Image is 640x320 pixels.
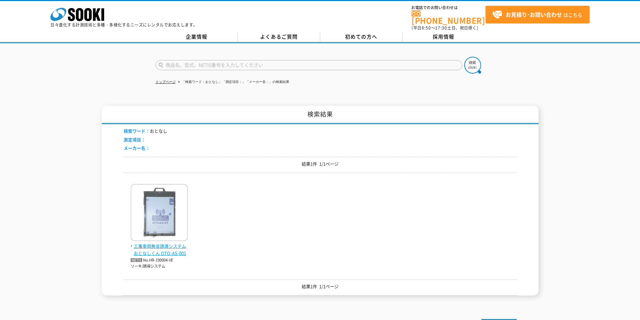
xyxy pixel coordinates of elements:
[464,57,481,74] img: btn_search.png
[412,25,478,31] span: (平日 ～ 土日、祝日除く)
[156,60,462,70] input: 商品名、型式、NETIS番号を入力してください
[492,10,582,20] span: はこちら
[320,32,402,42] a: 初めての方へ
[131,264,188,269] p: ソーキ/誘導システム
[131,257,188,264] p: No.HR-190004-VE
[422,25,431,31] span: 8:50
[124,128,167,135] li: おとなし
[131,236,188,257] a: 工事車両無音誘導システム おとなしくん OTO-AS-001
[102,106,539,124] h1: 検索結果
[156,32,238,42] a: 企業情報
[435,25,447,31] span: 17:30
[177,79,289,86] li: 「検索ワード：おとなし」「測定項目：」「メーカー名：」の検索結果
[412,10,485,24] a: [PHONE_NUMBER]
[124,136,145,143] span: 測定項目：
[485,6,590,24] a: お見積り･お問い合わせはこちら
[156,80,176,84] a: トップページ
[131,184,188,243] img: OTO-AS-001
[345,33,377,40] span: 初めての方へ
[124,161,517,168] p: 結果1件 1/1ページ
[412,6,485,10] span: お電話でのお問い合わせは
[124,145,150,151] span: メーカー名：
[506,10,562,18] strong: お見積り･お問い合わせ
[402,32,485,42] a: 採用情報
[50,23,198,27] p: 日々進化する計測技術と多種・多様化するニーズにレンタルでお応えします。
[131,243,188,257] span: 工事車両無音誘導システム おとなしくん OTO-AS-001
[124,283,517,290] p: 結果1件 1/1ページ
[124,128,150,134] span: 検索ワード：
[238,32,320,42] a: よくあるご質問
